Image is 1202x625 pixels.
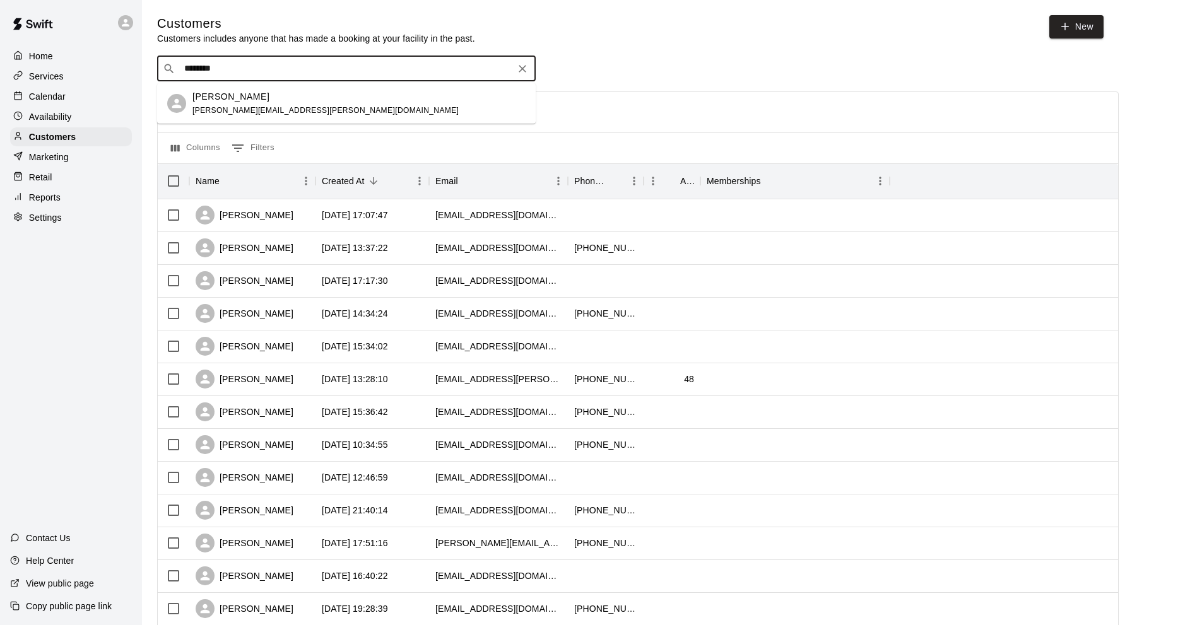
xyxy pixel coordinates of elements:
div: [PERSON_NAME] [196,304,293,323]
div: Availability [10,107,132,126]
div: 2025-08-11 10:34:55 [322,438,388,451]
div: arrynjruiz@gmail.com [435,242,562,254]
div: jseidler88@gmail.com [435,438,562,451]
div: gesoto143@gmail.com [435,504,562,517]
div: 2025-08-14 17:07:47 [322,209,388,221]
div: [PERSON_NAME] [196,337,293,356]
button: Sort [663,172,680,190]
div: [PERSON_NAME] [196,599,293,618]
div: [PERSON_NAME] [196,566,293,585]
div: +15208612892 [574,242,637,254]
a: New [1049,15,1104,38]
button: Select columns [168,138,223,158]
div: Created At [322,163,365,199]
p: Customers [29,131,76,143]
div: [PERSON_NAME] [196,206,293,225]
div: +15209714263 [574,504,637,517]
div: [PERSON_NAME] [196,370,293,388]
button: Menu [644,172,663,190]
div: jking135790@hotmail.com [435,406,562,418]
div: 2025-08-11 15:36:42 [322,406,388,418]
div: teachpack@gmail.com [435,209,562,221]
div: 48 [684,373,694,385]
p: Services [29,70,64,83]
p: Help Center [26,554,74,567]
div: Name [189,163,315,199]
p: Reports [29,191,61,204]
button: Menu [297,172,315,190]
div: [PERSON_NAME] [196,501,293,520]
div: [PERSON_NAME] [196,402,293,421]
div: 2025-08-12 15:34:02 [322,340,388,353]
div: +17752290829 [574,307,637,320]
div: [PERSON_NAME] [196,435,293,454]
div: 2025-08-09 12:46:59 [322,471,388,484]
div: 2025-08-13 14:34:24 [322,307,388,320]
a: Home [10,47,132,66]
div: Search customers by name or email [157,56,536,81]
div: +16236934164 [574,438,637,451]
p: Customers includes anyone that has made a booking at your facility in the past. [157,32,475,45]
div: Name [196,163,220,199]
div: Memberships [707,163,761,199]
div: 2025-08-14 13:37:22 [322,242,388,254]
button: Menu [625,172,644,190]
div: [PERSON_NAME] [196,271,293,290]
p: Contact Us [26,532,71,544]
button: Sort [365,172,382,190]
button: Sort [458,172,476,190]
button: Menu [871,172,890,190]
div: Phone Number [568,163,644,199]
button: Show filters [228,138,278,158]
div: +15203287802 [574,406,637,418]
p: Retail [29,171,52,184]
div: [PERSON_NAME] [196,238,293,257]
p: Copy public page link [26,600,112,612]
p: [PERSON_NAME] [192,90,269,103]
div: Memberships [700,163,890,199]
div: Age [680,163,694,199]
button: Sort [220,172,237,190]
p: Calendar [29,90,66,103]
div: 2025-08-08 16:40:22 [322,570,388,582]
div: +19524128254 [574,537,637,549]
div: Email [429,163,568,199]
div: Age [644,163,700,199]
button: Sort [761,172,779,190]
div: 2025-08-08 21:40:14 [322,504,388,517]
span: [PERSON_NAME][EMAIL_ADDRESS][PERSON_NAME][DOMAIN_NAME] [192,106,459,115]
div: 2025-08-05 19:28:39 [322,602,388,615]
div: [PERSON_NAME] [196,534,293,552]
p: Marketing [29,151,69,163]
a: Customers [10,127,132,146]
div: hherrin88@me.com [435,307,562,320]
div: evonnecummins@gmail.com [435,570,562,582]
a: Settings [10,208,132,227]
div: anthonyflores84@yahoo.com [435,274,562,287]
div: brittanywear@gmail.com [435,602,562,615]
div: Email [435,163,458,199]
div: fritz.s.cheung@gmail.com [435,537,562,549]
a: Reports [10,188,132,207]
div: Created At [315,163,429,199]
div: dkdowns@cox.net [435,373,562,385]
p: Home [29,50,53,62]
div: 2025-08-12 13:28:10 [322,373,388,385]
p: Availability [29,110,72,123]
a: Marketing [10,148,132,166]
a: Calendar [10,87,132,106]
div: +15204689480 [574,602,637,615]
div: Nate Shehow [167,94,186,113]
button: Clear [514,60,531,78]
button: Menu [549,172,568,190]
div: [PERSON_NAME] [196,468,293,487]
p: Settings [29,211,62,224]
div: Phone Number [574,163,607,199]
a: Retail [10,168,132,187]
